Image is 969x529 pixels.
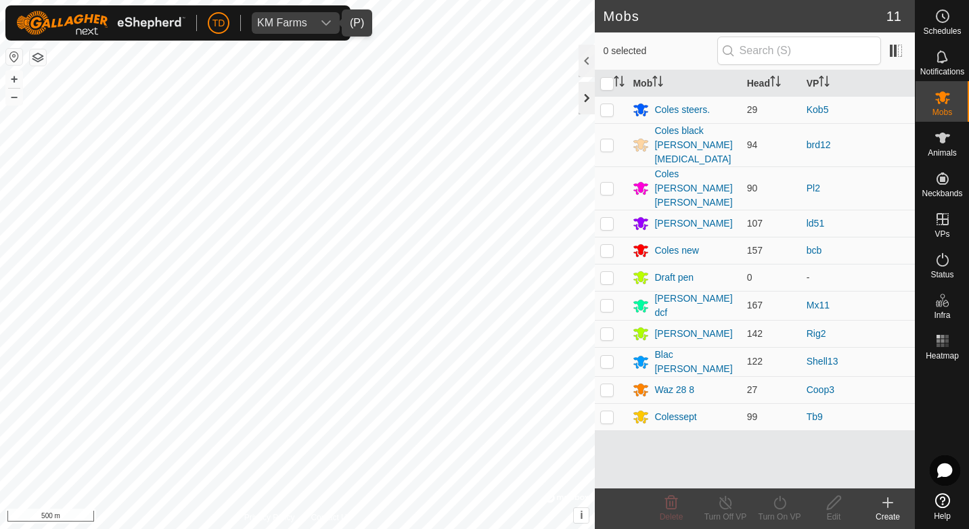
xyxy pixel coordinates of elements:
[603,44,717,58] span: 0 selected
[752,511,807,523] div: Turn On VP
[654,383,694,397] div: Waz 28 8
[747,272,752,283] span: 0
[916,488,969,526] a: Help
[747,356,763,367] span: 122
[6,49,22,65] button: Reset Map
[654,292,736,320] div: [PERSON_NAME] dcf
[6,71,22,87] button: +
[861,511,915,523] div: Create
[807,384,834,395] a: Coop3
[654,410,696,424] div: Colessept
[747,411,758,422] span: 99
[614,78,625,89] p-sorticon: Activate to sort
[807,218,824,229] a: ld51
[807,104,829,115] a: Kob5
[244,511,295,524] a: Privacy Policy
[932,108,952,116] span: Mobs
[922,189,962,198] span: Neckbands
[819,78,830,89] p-sorticon: Activate to sort
[654,124,736,166] div: Coles black [PERSON_NAME][MEDICAL_DATA]
[747,218,763,229] span: 107
[920,68,964,76] span: Notifications
[311,511,351,524] a: Contact Us
[807,356,838,367] a: Shell13
[770,78,781,89] p-sorticon: Activate to sort
[654,327,732,341] div: [PERSON_NAME]
[654,167,736,210] div: Coles [PERSON_NAME] [PERSON_NAME]
[717,37,881,65] input: Search (S)
[807,411,823,422] a: Tb9
[660,512,683,522] span: Delete
[16,11,185,35] img: Gallagher Logo
[654,244,698,258] div: Coles new
[574,508,589,523] button: i
[928,149,957,157] span: Animals
[807,300,830,310] a: Mx11
[257,18,307,28] div: KM Farms
[742,70,801,97] th: Head
[747,384,758,395] span: 27
[807,245,822,256] a: bcb
[252,12,313,34] span: KM Farms
[807,183,820,193] a: Pl2
[934,512,951,520] span: Help
[801,70,915,97] th: VP
[807,328,826,339] a: Rig2
[747,104,758,115] span: 29
[747,183,758,193] span: 90
[807,139,831,150] a: brd12
[603,8,886,24] h2: Mobs
[747,139,758,150] span: 94
[747,300,763,310] span: 167
[652,78,663,89] p-sorticon: Activate to sort
[313,12,340,34] div: dropdown trigger
[6,89,22,105] button: –
[934,311,950,319] span: Infra
[926,352,959,360] span: Heatmap
[627,70,741,97] th: Mob
[580,509,583,521] span: i
[30,49,46,66] button: Map Layers
[923,27,961,35] span: Schedules
[654,216,732,231] div: [PERSON_NAME]
[807,511,861,523] div: Edit
[934,230,949,238] span: VPs
[212,16,225,30] span: TD
[654,103,710,117] div: Coles steers.
[930,271,953,279] span: Status
[747,245,763,256] span: 157
[801,264,915,291] td: -
[654,271,694,285] div: Draft pen
[698,511,752,523] div: Turn Off VP
[886,6,901,26] span: 11
[747,328,763,339] span: 142
[654,348,736,376] div: Blac [PERSON_NAME]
